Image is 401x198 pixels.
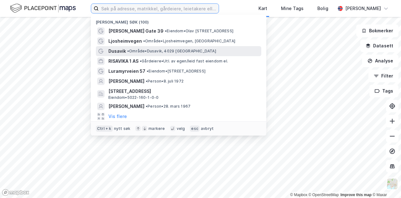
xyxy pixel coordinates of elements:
div: [PERSON_NAME] søk (100) [91,15,266,26]
div: esc [190,126,200,132]
span: Person • 28. mars 1967 [146,104,190,109]
div: velg [177,126,185,131]
a: Mapbox [290,193,307,197]
span: • [146,79,148,83]
div: Kart [258,5,267,12]
button: Filter [368,70,398,82]
button: Bokmerker [356,24,398,37]
span: Gårdeiere • Utl. av egen/leid fast eiendom el. [140,59,228,64]
span: • [147,69,148,73]
input: Søk på adresse, matrikkel, gårdeiere, leietakere eller personer [99,4,219,13]
div: nytt søk [114,126,131,131]
span: [PERSON_NAME] [108,78,144,85]
div: Kontrollprogram for chat [370,168,401,198]
span: Person • 8. juli 1972 [146,79,184,84]
a: Improve this map [341,193,372,197]
div: [PERSON_NAME] [345,5,381,12]
div: markere [148,126,165,131]
span: • [143,39,145,43]
span: Dusavik [108,47,126,55]
span: [PERSON_NAME] Gate 39 [108,27,164,35]
div: avbryt [201,126,214,131]
span: Område • Dusavik, 4029 [GEOGRAPHIC_DATA] [127,49,216,54]
div: Ctrl + k [96,126,113,132]
img: logo.f888ab2527a4732fd821a326f86c7f29.svg [10,3,76,14]
span: • [127,49,129,53]
a: Mapbox homepage [2,189,29,196]
span: • [165,29,167,33]
span: Eiendom • [STREET_ADDRESS] [147,69,206,74]
span: RISAVIKA 1 AS [108,57,138,65]
a: OpenStreetMap [309,193,339,197]
span: [STREET_ADDRESS] [108,88,259,95]
span: [PERSON_NAME] [108,103,144,110]
span: Ljosheimvegen [108,37,142,45]
span: Område • Ljosheimvegen, [GEOGRAPHIC_DATA] [143,39,235,44]
div: Bolig [317,5,328,12]
span: Luramyrveien 57 [108,67,145,75]
span: Eiendom • 5022-160-1-0-0 [108,95,159,100]
span: • [140,59,142,63]
span: • [146,104,148,109]
div: Mine Tags [281,5,304,12]
span: Eiendom • Olav [STREET_ADDRESS] [165,29,233,34]
button: Datasett [360,40,398,52]
button: Vis flere [108,113,127,120]
button: Analyse [362,55,398,67]
button: Tags [369,85,398,97]
iframe: Chat Widget [370,168,401,198]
